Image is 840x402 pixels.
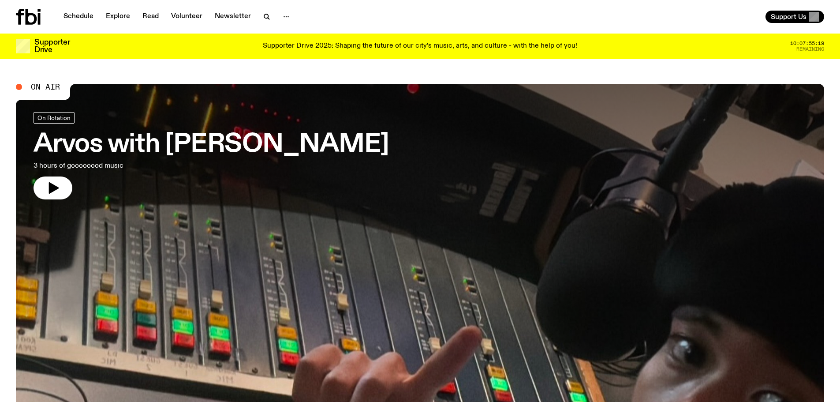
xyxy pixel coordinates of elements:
[58,11,99,23] a: Schedule
[137,11,164,23] a: Read
[34,112,75,124] a: On Rotation
[34,132,389,157] h3: Arvos with [PERSON_NAME]
[34,112,389,199] a: Arvos with [PERSON_NAME]3 hours of goooooood music
[790,41,824,46] span: 10:07:55:19
[34,161,259,171] p: 3 hours of goooooood music
[34,39,70,54] h3: Supporter Drive
[263,42,577,50] p: Supporter Drive 2025: Shaping the future of our city’s music, arts, and culture - with the help o...
[771,13,806,21] span: Support Us
[101,11,135,23] a: Explore
[37,114,71,121] span: On Rotation
[31,83,60,91] span: On Air
[796,47,824,52] span: Remaining
[209,11,256,23] a: Newsletter
[765,11,824,23] button: Support Us
[166,11,208,23] a: Volunteer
